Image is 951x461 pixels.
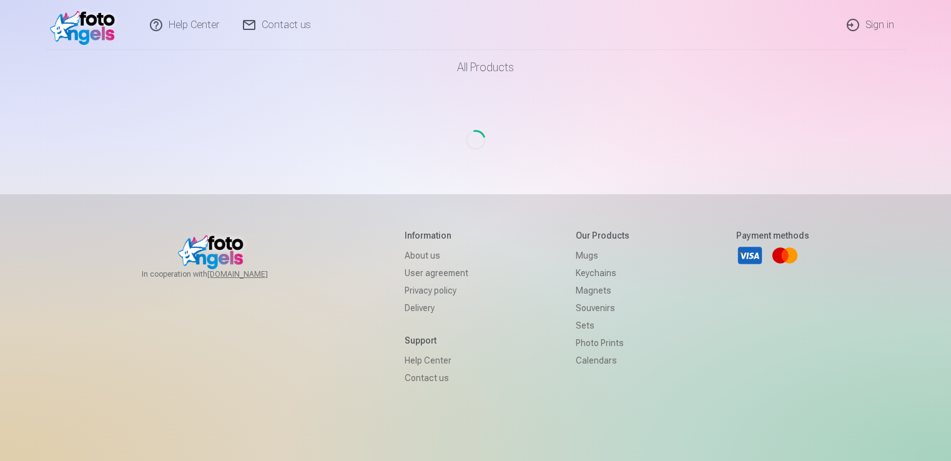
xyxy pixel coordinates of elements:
a: Photo prints [576,334,629,352]
a: All products [422,50,529,85]
a: Keychains [576,264,629,282]
a: Calendars [576,352,629,369]
a: About us [405,247,468,264]
a: Mugs [576,247,629,264]
h5: Payment methods [736,229,809,242]
a: [DOMAIN_NAME] [207,269,298,279]
a: Delivery [405,299,468,317]
span: In cooperation with [142,269,298,279]
a: Sets [576,317,629,334]
a: Contact us [405,369,468,387]
h5: Information [405,229,468,242]
a: Mastercard [771,242,799,269]
a: Souvenirs [576,299,629,317]
h5: Our products [576,229,629,242]
a: Visa [736,242,764,269]
a: Privacy policy [405,282,468,299]
a: Help Center [405,352,468,369]
a: User agreement [405,264,468,282]
a: Magnets [576,282,629,299]
img: /fa1 [50,5,122,45]
h5: Support [405,334,468,347]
